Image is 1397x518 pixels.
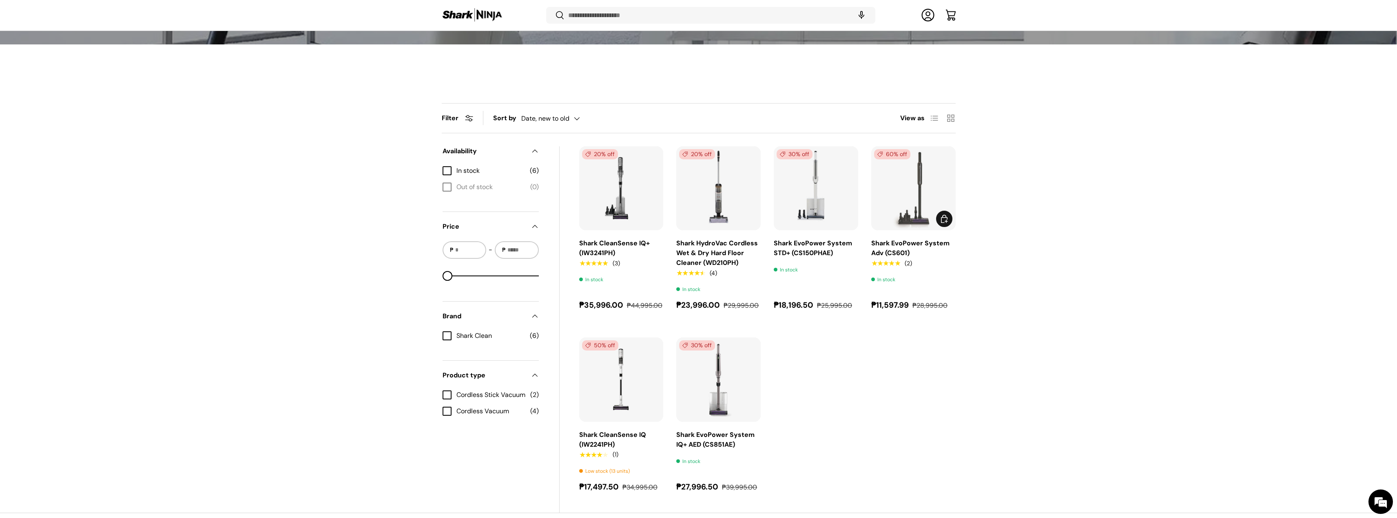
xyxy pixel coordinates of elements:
button: Filter [442,114,473,122]
span: (0) [530,182,539,192]
span: Product type [443,370,526,380]
span: (6) [530,166,539,176]
a: Shark HydroVac Cordless Wet & Dry Hard Floor Cleaner (WD210PH) [676,239,758,267]
span: ₱ [501,246,507,254]
span: Date, new to old [521,115,569,122]
img: shark-hyrdrovac-wet-and-dry-hard-floor-clearner-full-view-sharkninja [676,146,761,231]
span: Cordless Vacuum [456,406,525,416]
span: (2) [530,390,539,400]
span: Cordless Stick Vacuum [456,390,525,400]
span: 60% off [874,149,910,159]
span: (4) [530,406,539,416]
a: Shark EvoPower System STD+ (CS150PHAE) [774,146,858,231]
a: Shark EvoPower System STD+ (CS150PHAE) [774,239,852,257]
em: Submit [120,251,148,262]
span: Brand [443,311,526,321]
summary: Brand [443,302,539,331]
span: Availability [443,146,526,156]
summary: Price [443,212,539,241]
span: 30% off [777,149,813,159]
button: Date, new to old [521,111,596,126]
span: Price [443,222,526,231]
a: Shark EvoPower System Adv (CS601) [871,146,956,231]
label: Sort by [493,113,521,123]
span: (6) [530,331,539,341]
span: ₱ [449,246,454,254]
a: Shark CleanSense IQ (IW2241PH) [579,337,664,422]
span: - [489,245,492,255]
span: We are offline. Please leave us a message. [17,103,142,185]
div: Minimize live chat window [134,4,153,24]
span: View as [900,113,925,123]
span: Filter [442,114,458,122]
span: Shark Clean [456,331,525,341]
img: shark-kion-iw2241-full-view-shark-ninja-philippines [579,337,664,422]
summary: Availability [443,137,539,166]
textarea: Type your message and click 'Submit' [4,223,155,251]
a: Shark CleanSense IQ+ (IW3241PH) [579,239,650,257]
span: Out of stock [456,182,525,192]
span: In stock [456,166,525,176]
span: 50% off [582,340,618,350]
a: Shark EvoPower System Adv (CS601) [871,239,950,257]
a: Shark CleanSense IQ+ (IW3241PH) [579,146,664,231]
span: 20% off [582,149,618,159]
a: Shark HydroVac Cordless Wet & Dry Hard Floor Cleaner (WD210PH) [676,146,761,231]
div: Leave a message [42,46,137,56]
img: Shark Ninja Philippines [442,7,503,23]
a: Shark CleanSense IQ (IW2241PH) [579,430,646,449]
img: shark-cleansense-auto-empty-dock-iw3241ae-full-view-sharkninja-philippines [579,146,664,231]
a: Shark EvoPower System IQ+ AED (CS851AE) [676,430,755,449]
summary: Product type [443,361,539,390]
span: 30% off [679,340,715,350]
span: 20% off [679,149,715,159]
a: Shark EvoPower System IQ+ AED (CS851AE) [676,337,761,422]
speech-search-button: Search by voice [848,7,875,24]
